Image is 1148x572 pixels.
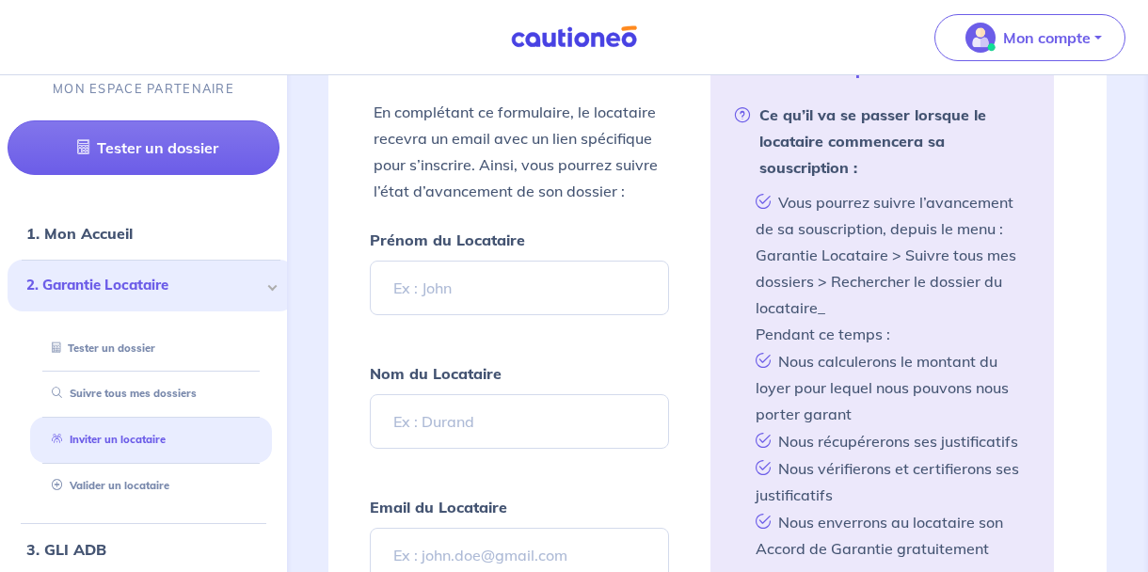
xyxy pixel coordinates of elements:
[748,427,1032,454] li: Nous récupérerons ses justificatifs
[26,540,106,559] a: 3. GLI ADB
[370,230,525,249] strong: Prénom du Locataire
[30,470,272,501] div: Valider un locataire
[30,378,272,409] div: Suivre tous mes dossiers
[53,80,234,98] p: MON ESPACE PARTENAIRE
[26,275,262,296] span: 2. Garantie Locataire
[30,332,272,363] div: Tester un dossier
[370,498,507,516] strong: Email du Locataire
[748,188,1032,347] li: Vous pourrez suivre l’avancement de sa souscription, depuis le menu : Garantie Locataire > Suivre...
[748,454,1032,508] li: Nous vérifierons et certifierons ses justificatifs
[934,14,1125,61] button: illu_account_valid_menu.svgMon compte
[733,102,1032,181] strong: Ce qu’il va se passer lorsque le locataire commencera sa souscription :
[374,99,665,204] p: En complétant ce formulaire, le locataire recevra un email avec un lien spécifique pour s’inscrir...
[44,387,197,400] a: Suivre tous mes dossiers
[44,479,169,492] a: Valider un locataire
[8,531,279,568] div: 3. GLI ADB
[44,341,155,354] a: Tester un dossier
[718,56,1047,79] h5: Des questions ?
[26,224,133,243] a: 1. Mon Accueil
[8,260,295,311] div: 2. Garantie Locataire
[44,433,166,446] a: Inviter un locataire
[503,25,645,49] img: Cautioneo
[748,347,1032,427] li: Nous calculerons le montant du loyer pour lequel nous pouvons nous porter garant
[30,424,272,455] div: Inviter un locataire
[748,508,1032,562] li: Nous enverrons au locataire son Accord de Garantie gratuitement
[370,364,502,383] strong: Nom du Locataire
[1003,26,1091,49] p: Mon compte
[370,261,669,315] input: Ex : John
[8,120,279,175] a: Tester un dossier
[8,214,279,252] div: 1. Mon Accueil
[370,394,669,449] input: Ex : Durand
[965,23,996,53] img: illu_account_valid_menu.svg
